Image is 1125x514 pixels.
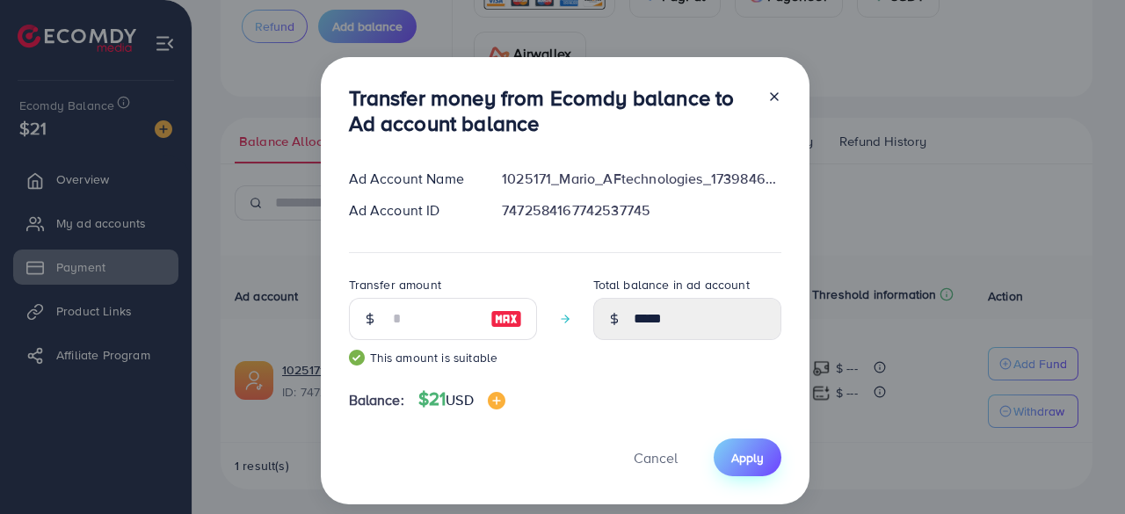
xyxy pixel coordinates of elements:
[1050,435,1112,501] iframe: Chat
[349,276,441,293] label: Transfer amount
[446,390,473,409] span: USD
[634,448,678,467] span: Cancel
[612,438,700,476] button: Cancel
[488,392,505,409] img: image
[349,390,404,410] span: Balance:
[488,200,795,221] div: 7472584167742537745
[593,276,750,293] label: Total balance in ad account
[490,308,522,329] img: image
[335,169,489,189] div: Ad Account Name
[714,438,781,476] button: Apply
[349,349,537,366] small: This amount is suitable
[418,388,505,410] h4: $21
[731,449,764,467] span: Apply
[349,85,753,136] h3: Transfer money from Ecomdy balance to Ad account balance
[349,350,365,366] img: guide
[335,200,489,221] div: Ad Account ID
[488,169,795,189] div: 1025171_Mario_AFtechnologies_1739846587682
